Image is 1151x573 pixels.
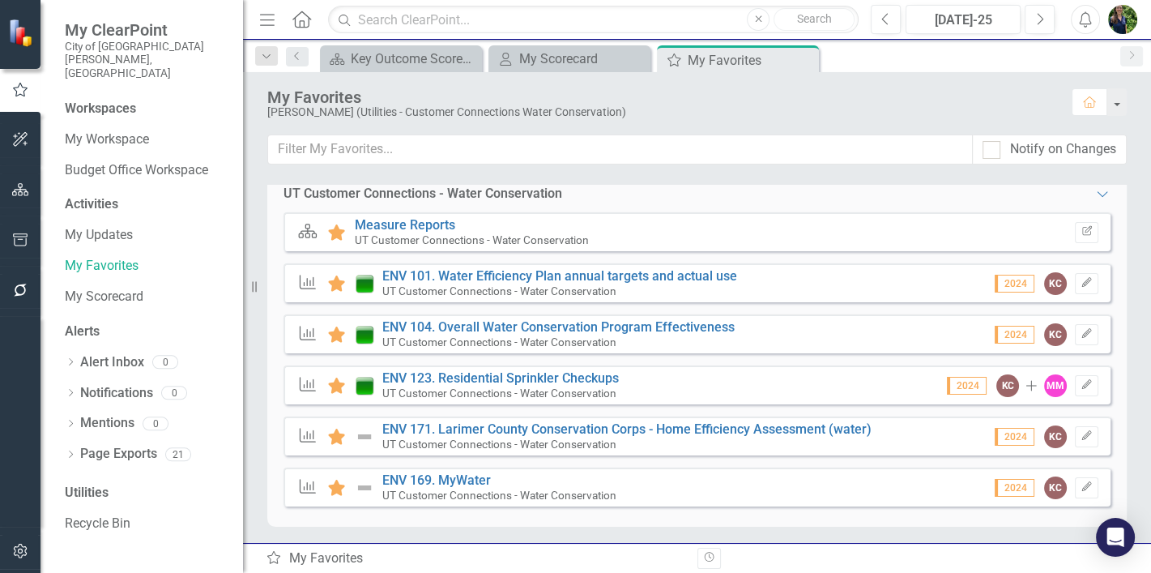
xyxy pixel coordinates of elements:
div: 21 [165,447,191,461]
div: [DATE]-25 [911,11,1015,30]
div: MM [1044,374,1067,397]
a: My Workspace [65,130,227,149]
div: Open Intercom Messenger [1096,518,1135,557]
a: ENV 101. Water Efficiency Plan annual targets and actual use [382,268,737,284]
span: 2024 [995,428,1034,446]
div: KC [996,374,1019,397]
a: Measure Reports [355,217,455,233]
small: UT Customer Connections - Water Conservation [355,233,589,246]
a: ENV 104. Overall Water Conservation Program Effectiveness [382,319,735,335]
a: Key Outcome Scorecard [324,49,478,69]
button: [DATE]-25 [906,5,1021,34]
div: Key Outcome Scorecard [351,49,478,69]
img: Not Defined [355,427,374,447]
input: Search ClearPoint... [328,6,859,34]
small: UT Customer Connections - Water Conservation [382,284,616,297]
img: On Target [355,274,374,293]
img: Alice Conovitz [1108,5,1137,34]
small: UT Customer Connections - Water Conservation [382,438,616,451]
span: 2024 [995,275,1034,293]
a: ENV 171. Larimer County Conservation Corps - Home Efficiency Assessment (water) [382,421,872,437]
span: 2024 [995,479,1034,497]
span: 2024 [947,377,987,395]
a: Mentions [80,414,134,433]
a: ENV 169. MyWater [382,473,491,488]
div: Alerts [65,323,227,341]
div: My Favorites [267,88,1055,106]
a: ENV 123. Residential Sprinkler Checkups [382,370,619,386]
a: My Updates [65,226,227,245]
a: Recycle Bin [65,515,227,533]
a: Alert Inbox [80,353,144,372]
a: My Scorecard [492,49,646,69]
div: Notify on Changes [1010,140,1116,159]
small: UT Customer Connections - Water Conservation [382,387,616,400]
span: 2024 [995,326,1034,344]
small: UT Customer Connections - Water Conservation [382,336,616,349]
div: [PERSON_NAME] (Utilities - Customer Connections Water Conservation) [267,106,1055,118]
div: My Scorecard [519,49,646,69]
span: My ClearPoint [65,20,227,40]
small: UT Customer Connections - Water Conservation [382,489,616,502]
a: Page Exports [80,445,157,464]
div: 0 [152,356,178,370]
button: Search [774,8,855,31]
div: KC [1044,425,1067,448]
a: My Favorites [65,257,227,276]
div: Utilities [65,484,227,502]
div: My Favorites [266,549,684,568]
div: My Favorites [688,50,815,71]
div: KC [1044,477,1067,499]
div: Workspaces [65,100,136,118]
div: KC [1044,323,1067,346]
div: Activities [65,195,227,214]
span: Search [797,12,832,25]
img: Not Defined [355,478,374,498]
img: ClearPoint Strategy [8,19,36,47]
a: Notifications [80,384,153,403]
div: 0 [143,417,168,430]
small: City of [GEOGRAPHIC_DATA][PERSON_NAME], [GEOGRAPHIC_DATA] [65,40,227,79]
div: KC [1044,272,1067,295]
input: Filter My Favorites... [267,135,973,165]
div: 0 [161,386,187,400]
div: UT Customer Connections - Water Conservation [283,185,562,203]
a: Budget Office Workspace [65,161,227,180]
a: My Scorecard [65,288,227,306]
img: On Target [355,325,374,344]
img: On Target [355,376,374,396]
